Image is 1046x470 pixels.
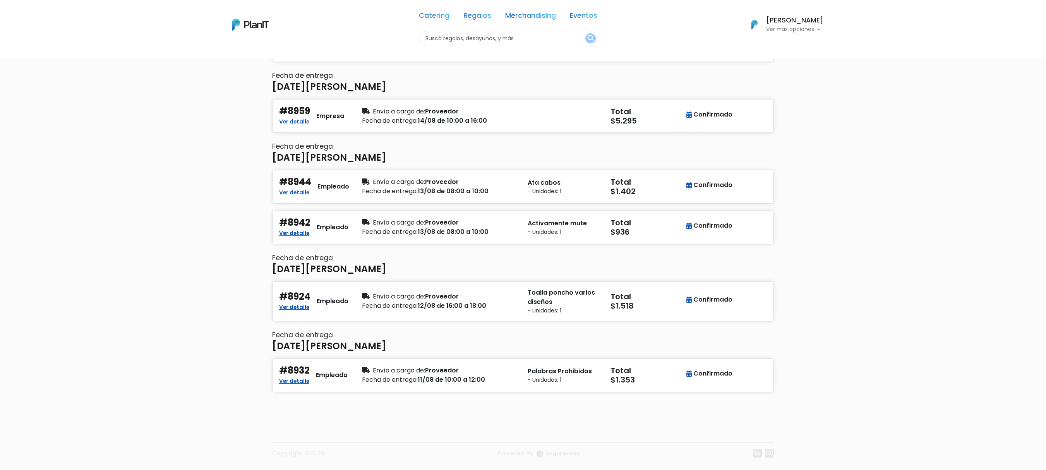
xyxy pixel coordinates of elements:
[362,177,518,187] div: Proveedor
[362,301,418,310] span: Fecha de entrega:
[373,218,425,227] span: Envío a cargo de:
[373,177,425,186] span: Envío a cargo de:
[746,16,763,33] img: PlanIt Logo
[686,110,732,119] div: Confirmado
[610,187,684,196] h5: $1.402
[528,288,601,307] p: Toalla poncho varios diseños
[765,449,774,458] img: instagram-7ba2a2629254302ec2a9470e65da5de918c9f3c9a63008f8abed3140a32961bf.svg
[528,376,601,384] small: - Unidades: 1
[528,228,601,236] small: - Unidades: 1
[279,106,310,117] h4: #8959
[272,152,386,163] h4: [DATE][PERSON_NAME]
[362,227,418,236] span: Fecha de entrega:
[40,7,111,22] div: ¿Necesitás ayuda?
[537,450,580,458] img: logo_eagerworks-044938b0bf012b96b195e05891a56339191180c2d98ce7df62ca656130a436fa.svg
[272,81,386,93] h4: [DATE][PERSON_NAME]
[317,182,349,191] div: Empleado
[279,177,311,188] h4: #8944
[419,31,597,46] input: Buscá regalos, desayunos, y más
[497,449,533,458] span: translation missing: es.layouts.footer.powered_by
[279,365,310,376] h4: #8932
[362,227,518,237] div: 13/08 de 08:00 a 10:00
[610,116,684,125] h5: $5.295
[272,341,386,352] h4: [DATE][PERSON_NAME]
[753,449,762,458] img: linkedin-cc7d2dbb1a16aff8e18f147ffe980d30ddd5d9e01409788280e63c91fc390ff4.svg
[272,170,774,204] button: #8944 Ver detalle Empleado Envío a cargo de:Proveedor Fecha de entrega:13/08 de 08:00 a 10:00 Ata...
[272,142,774,151] h6: Fecha de entrega
[528,307,601,315] small: - Unidades: 1
[686,180,732,190] div: Confirmado
[741,14,823,34] button: PlanIt Logo [PERSON_NAME] Ver más opciones
[316,371,348,380] div: Empleado
[528,219,601,228] p: Activamente mute
[610,107,682,116] h5: Total
[588,35,593,42] img: search_button-432b6d5273f82d61273b3651a40e1bd1b912527efae98b1b7a1b2c0702e16a8d.svg
[528,367,601,376] p: Palabras Prohibidas
[362,366,518,375] div: Proveedor
[463,12,491,22] a: Regalos
[272,449,324,464] p: Copyright ©2025
[528,187,601,196] small: - Unidades: 1
[362,116,518,125] div: 14/08 de 10:00 a 16:00
[686,295,732,304] div: Confirmado
[610,177,682,187] h5: Total
[362,301,518,310] div: 12/08 de 16:00 a 18:00
[272,254,774,262] h6: Fecha de entrega
[610,292,682,301] h5: Total
[317,223,348,232] div: Empleado
[316,111,344,121] div: Empresa
[362,187,518,196] div: 13/08 de 08:00 a 10:00
[528,178,601,187] p: Ata cabos
[272,331,774,339] h6: Fecha de entrega
[505,12,556,22] a: Merchandising
[272,264,386,275] h4: [DATE][PERSON_NAME]
[317,297,348,306] div: Empleado
[279,187,309,196] a: Ver detalle
[570,12,597,22] a: Eventos
[279,376,309,385] a: Ver detalle
[272,72,774,80] h6: Fecha de entrega
[419,12,449,22] a: Catering
[610,366,682,375] h5: Total
[232,19,269,31] img: PlanIt Logo
[686,369,732,378] div: Confirmado
[610,375,684,384] h5: $1.353
[362,375,418,384] span: Fecha de entrega:
[279,217,310,228] h4: #8942
[610,218,682,227] h5: Total
[362,116,418,125] span: Fecha de entrega:
[373,107,425,116] span: Envío a cargo de:
[362,375,518,384] div: 11/08 de 10:00 a 12:00
[373,292,425,301] span: Envío a cargo de:
[362,107,518,116] div: Proveedor
[272,99,774,133] button: #8959 Ver detalle Empresa Envío a cargo de:Proveedor Fecha de entrega:14/08 de 10:00 a 16:00 Tota...
[279,302,309,311] a: Ver detalle
[766,17,823,24] h6: [PERSON_NAME]
[610,301,684,310] h5: $1.518
[279,116,309,125] a: Ver detalle
[610,227,684,237] h5: $936
[373,366,425,375] span: Envío a cargo de:
[272,210,774,245] button: #8942 Ver detalle Empleado Envío a cargo de:Proveedor Fecha de entrega:13/08 de 08:00 a 10:00 Act...
[272,358,774,393] button: #8932 Ver detalle Empleado Envío a cargo de:Proveedor Fecha de entrega:11/08 de 10:00 a 12:00 Pal...
[272,281,774,322] button: #8924 Ver detalle Empleado Envío a cargo de:Proveedor Fecha de entrega:12/08 de 16:00 a 18:00 Toa...
[497,449,580,464] a: Powered By
[279,228,309,237] a: Ver detalle
[362,218,518,227] div: Proveedor
[766,27,823,32] p: Ver más opciones
[279,291,310,302] h4: #8924
[362,187,418,196] span: Fecha de entrega:
[686,221,732,230] div: Confirmado
[362,292,518,301] div: Proveedor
